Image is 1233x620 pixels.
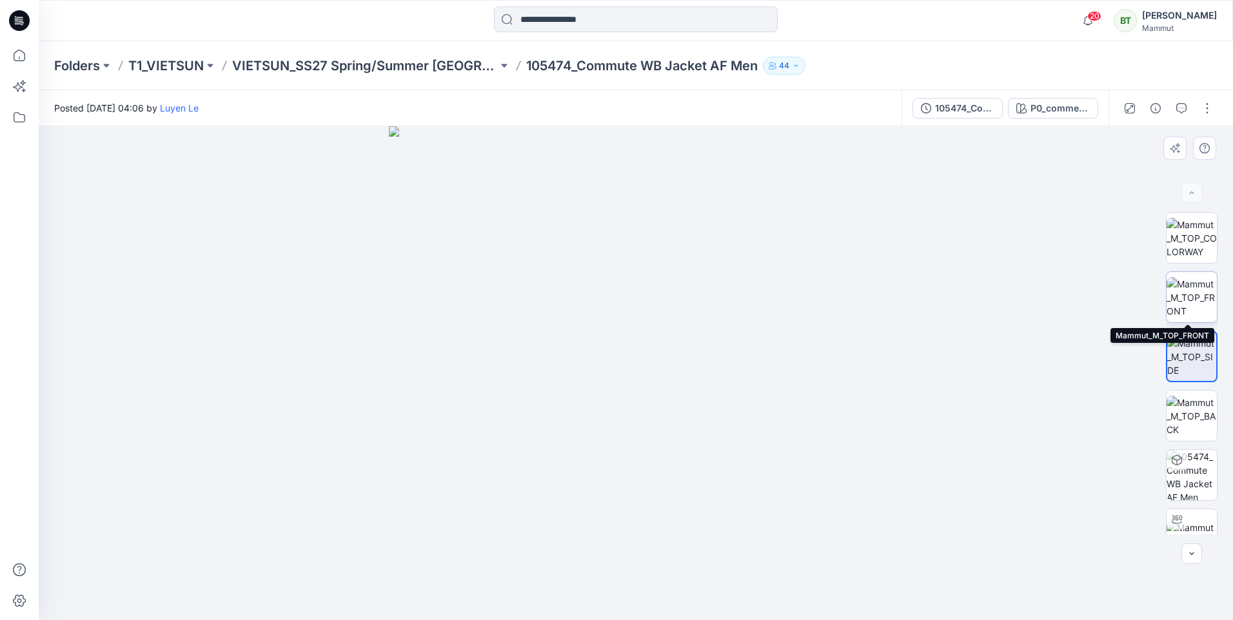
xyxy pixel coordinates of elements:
[1145,98,1166,119] button: Details
[54,57,100,75] a: Folders
[1167,218,1217,258] img: Mammut_M_TOP_COLORWAY
[1167,450,1217,500] img: 105474_Commute WB Jacket AF Men P0_comments
[1142,23,1217,33] div: Mammut
[232,57,498,75] a: VIETSUN_SS27 Spring/Summer [GEOGRAPHIC_DATA]
[1142,8,1217,23] div: [PERSON_NAME]
[526,57,758,75] p: 105474_Commute WB Jacket AF Men
[160,102,199,113] a: Luyen Le
[1167,277,1217,318] img: Mammut_M_TOP_FRONT
[1167,396,1217,436] img: Mammut_M_TOP_BACK
[912,98,1003,119] button: 105474_Commute WB Jacket AF Men
[1167,521,1217,548] img: Mammut_M_TOP_TT
[1114,9,1137,32] div: BT
[779,59,789,73] p: 44
[935,101,994,115] div: 105474_Commute WB Jacket AF Men
[389,126,883,620] img: eyJhbGciOiJIUzI1NiIsImtpZCI6IjAiLCJzbHQiOiJzZXMiLCJ0eXAiOiJKV1QifQ.eyJkYXRhIjp7InR5cGUiOiJzdG9yYW...
[54,101,199,115] span: Posted [DATE] 04:06 by
[1031,101,1090,115] div: P0_comments
[763,57,805,75] button: 44
[1087,11,1101,21] span: 20
[128,57,204,75] a: T1_VIETSUN
[1008,98,1098,119] button: P0_comments
[1167,336,1216,377] img: Mammut_M_TOP_SIDE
